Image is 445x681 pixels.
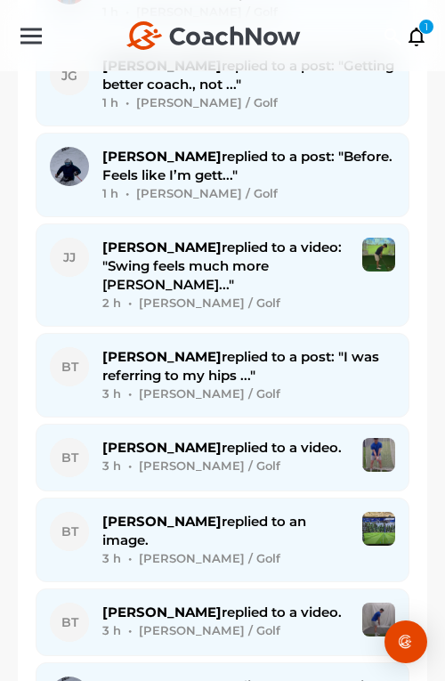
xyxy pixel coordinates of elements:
b: [PERSON_NAME] [102,239,222,255]
span: replied to a video. [102,604,342,620]
div: 1 h • [PERSON_NAME] / Golf [102,184,395,203]
b: [PERSON_NAME] [102,148,222,165]
div: BT [50,512,89,551]
b: [PERSON_NAME] [102,348,222,365]
button: JJ [PERSON_NAME]replied to a video: "Swing feels much more [PERSON_NAME]..." 2 h • [PERSON_NAME] ... [36,223,409,327]
div: 3 h • [PERSON_NAME] / Golf [102,457,349,475]
span: replied to a post: "I was referring to my hips ..." [102,348,379,384]
div: BT [50,347,89,386]
button: BT [PERSON_NAME]replied to a video. 3 h • [PERSON_NAME] / Golf [36,588,409,656]
b: [PERSON_NAME] [102,513,222,530]
b: [PERSON_NAME] [102,604,222,620]
div: BT [50,438,89,477]
span: replied to a post: "Getting better coach., not ..." [102,57,394,93]
div: JG [50,56,89,95]
button: BT [PERSON_NAME]replied to a post: "I was referring to my hips ..." 3 h • [PERSON_NAME] / Golf [36,333,409,418]
img: square_86e21a3e9b6d05f25df6eeb0e79df302.jpg [50,147,89,186]
div: JJ [50,238,89,277]
div: 2 h • [PERSON_NAME] / Golf [102,294,349,312]
div: BT [50,603,89,642]
span: replied to a video. [102,439,342,456]
span: replied to a post: "Before. Feels like I’m gett..." [102,148,392,183]
button: BT [PERSON_NAME]replied to an image. 3 h • [PERSON_NAME] / Golf [36,498,409,582]
span: replied to an image. [102,513,306,548]
button: JG [PERSON_NAME]replied to a post: "Getting better coach., not ..." 1 h • [PERSON_NAME] / Golf [36,42,409,126]
div: Open Intercom Messenger [384,620,427,663]
span: replied to a video: "Swing feels much more [PERSON_NAME]..." [102,239,342,293]
div: 1 [418,19,434,35]
b: [PERSON_NAME] [102,439,222,456]
div: 3 h • [PERSON_NAME] / Golf [102,621,349,640]
button: [PERSON_NAME]replied to a post: "Before. Feels like I’m gett..." 1 h • [PERSON_NAME] / Golf [36,133,409,217]
button: BT [PERSON_NAME]replied to a video. 3 h • [PERSON_NAME] / Golf [36,424,409,491]
div: 3 h • [PERSON_NAME] / Golf [102,549,349,568]
div: 3 h • [PERSON_NAME] / Golf [102,385,395,403]
div: 1 h • [PERSON_NAME] / Golf [102,93,395,112]
a: 1 [407,24,427,49]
